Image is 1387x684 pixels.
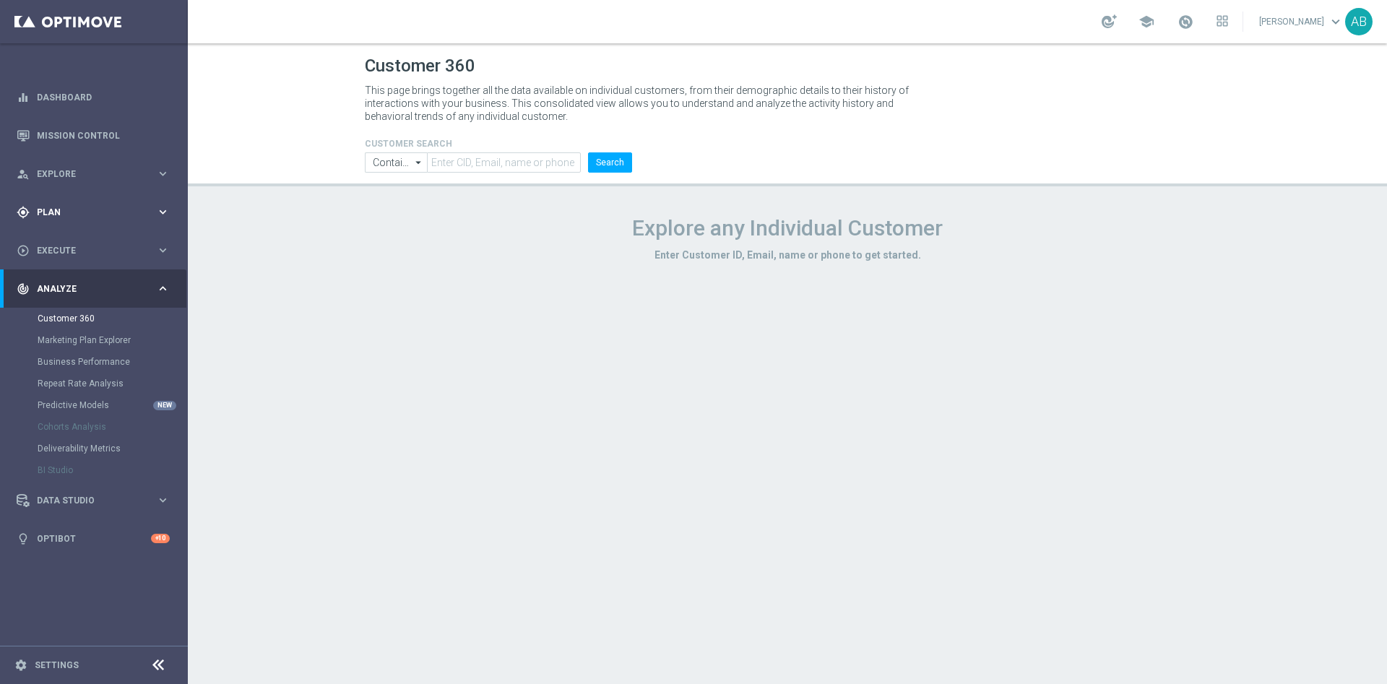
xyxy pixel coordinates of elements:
[37,78,170,116] a: Dashboard
[16,495,170,506] button: Data Studio keyboard_arrow_right
[38,416,186,438] div: Cohorts Analysis
[38,308,186,329] div: Customer 360
[16,245,170,256] button: play_circle_outline Execute keyboard_arrow_right
[17,206,30,219] i: gps_fixed
[16,207,170,218] button: gps_fixed Plan keyboard_arrow_right
[37,116,170,155] a: Mission Control
[365,248,1210,261] h3: Enter Customer ID, Email, name or phone to get started.
[38,443,150,454] a: Deliverability Metrics
[38,329,186,351] div: Marketing Plan Explorer
[16,92,170,103] button: equalizer Dashboard
[17,282,156,295] div: Analyze
[17,206,156,219] div: Plan
[1258,11,1345,33] a: [PERSON_NAME]keyboard_arrow_down
[588,152,632,173] button: Search
[153,401,176,410] div: NEW
[17,494,156,507] div: Data Studio
[365,56,1210,77] h1: Customer 360
[17,168,30,181] i: person_search
[38,399,150,411] a: Predictive Models
[17,78,170,116] div: Dashboard
[17,282,30,295] i: track_changes
[38,378,150,389] a: Repeat Rate Analysis
[35,661,79,670] a: Settings
[17,244,156,257] div: Execute
[365,152,427,173] input: Contains
[38,351,186,373] div: Business Performance
[1345,8,1373,35] div: AB
[17,519,170,558] div: Optibot
[17,532,30,545] i: lightbulb
[365,84,921,123] p: This page brings together all the data available on individual customers, from their demographic ...
[16,283,170,295] button: track_changes Analyze keyboard_arrow_right
[365,215,1210,241] h1: Explore any Individual Customer
[156,167,170,181] i: keyboard_arrow_right
[37,519,151,558] a: Optibot
[38,356,150,368] a: Business Performance
[16,533,170,545] button: lightbulb Optibot +10
[1328,14,1344,30] span: keyboard_arrow_down
[156,243,170,257] i: keyboard_arrow_right
[37,208,156,217] span: Plan
[17,244,30,257] i: play_circle_outline
[37,285,156,293] span: Analyze
[37,246,156,255] span: Execute
[412,153,426,172] i: arrow_drop_down
[1138,14,1154,30] span: school
[151,534,170,543] div: +10
[156,205,170,219] i: keyboard_arrow_right
[156,282,170,295] i: keyboard_arrow_right
[17,116,170,155] div: Mission Control
[37,170,156,178] span: Explore
[38,459,186,481] div: BI Studio
[16,130,170,142] button: Mission Control
[38,334,150,346] a: Marketing Plan Explorer
[427,152,581,173] input: Enter CID, Email, name or phone
[16,168,170,180] button: person_search Explore keyboard_arrow_right
[17,168,156,181] div: Explore
[37,496,156,505] span: Data Studio
[38,438,186,459] div: Deliverability Metrics
[38,394,186,416] div: Predictive Models
[38,313,150,324] a: Customer 360
[38,373,186,394] div: Repeat Rate Analysis
[14,659,27,672] i: settings
[17,91,30,104] i: equalizer
[365,139,632,149] h4: CUSTOMER SEARCH
[156,493,170,507] i: keyboard_arrow_right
